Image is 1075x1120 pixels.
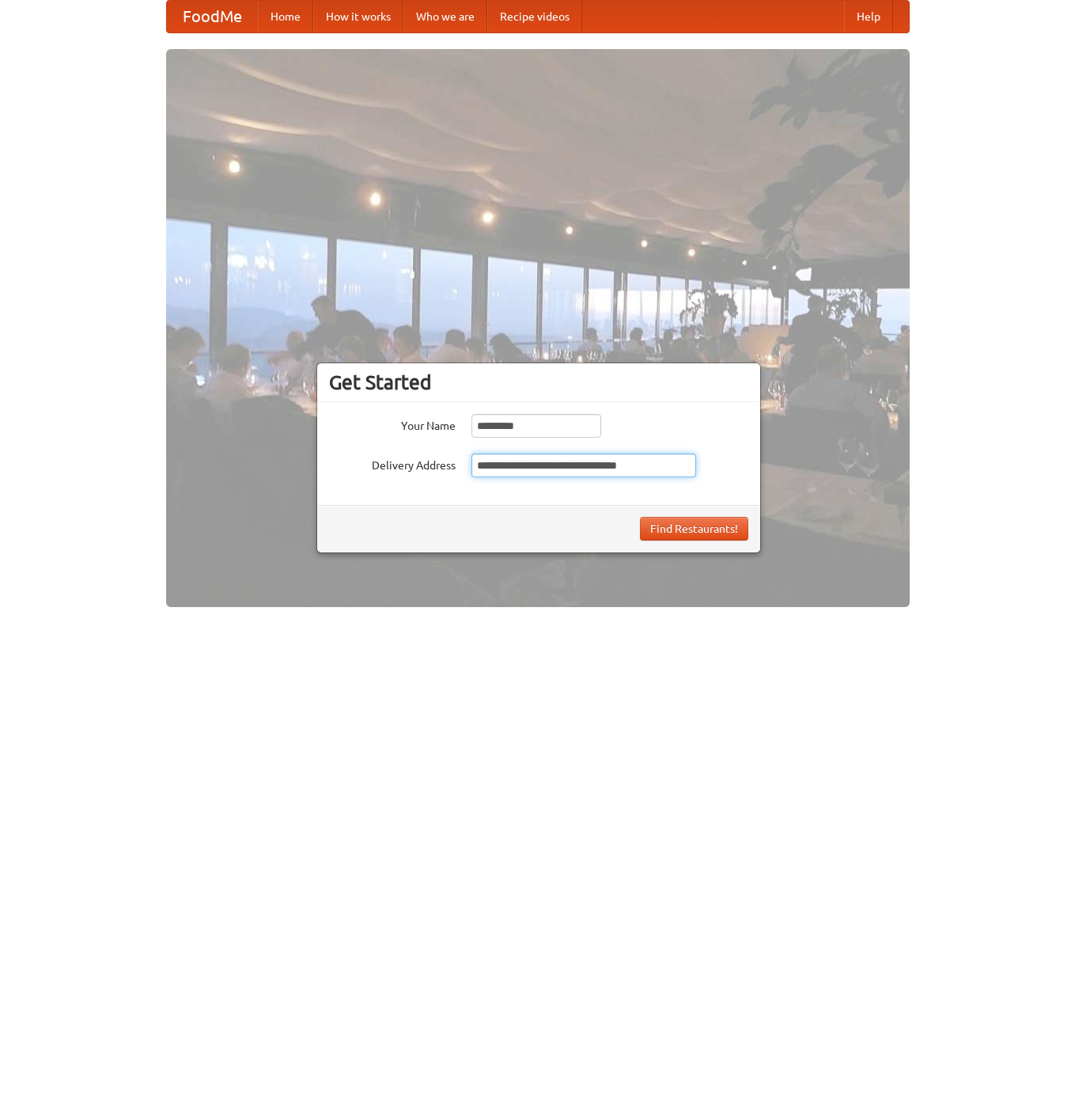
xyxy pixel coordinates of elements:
a: Home [258,1,313,32]
a: How it works [313,1,403,32]
a: FoodMe [167,1,258,32]
label: Delivery Address [329,454,456,473]
button: Find Restaurants! [640,517,748,541]
a: Who we are [403,1,487,32]
a: Help [844,1,893,32]
label: Your Name [329,414,456,434]
a: Recipe videos [487,1,582,32]
h3: Get Started [329,370,748,394]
